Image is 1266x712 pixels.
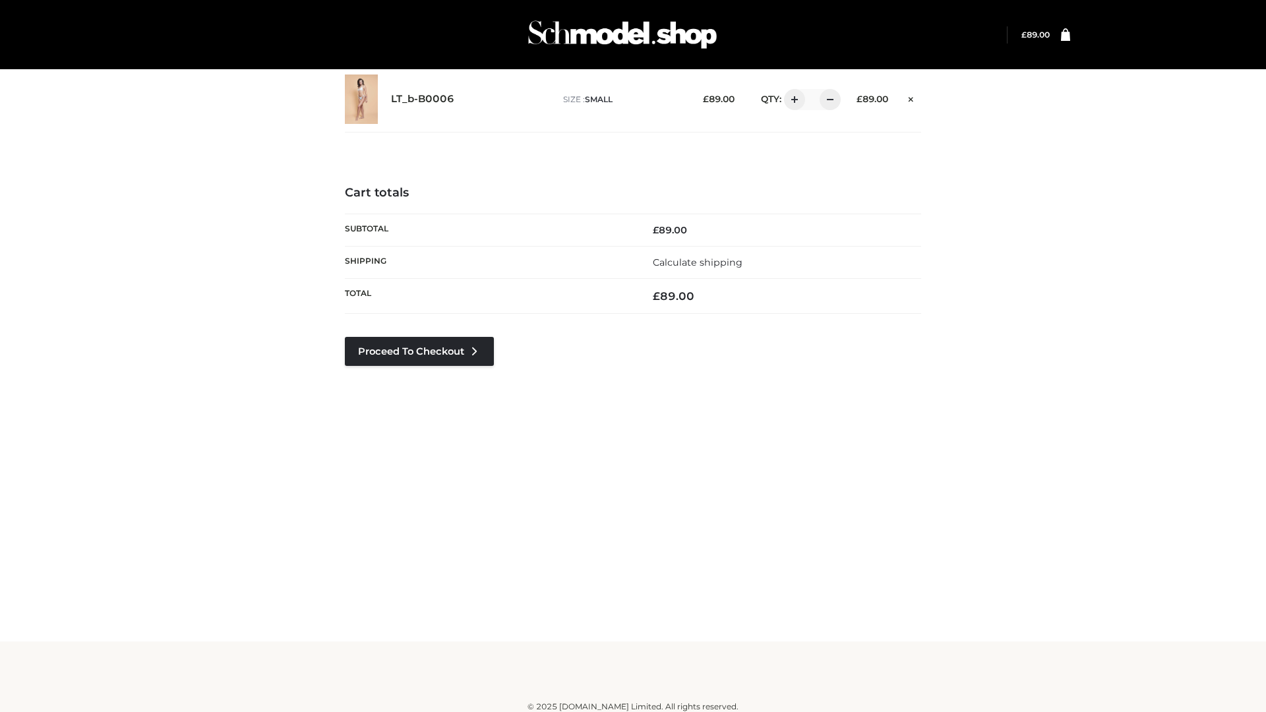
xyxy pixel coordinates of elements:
bdi: 89.00 [653,224,687,236]
bdi: 89.00 [1021,30,1050,40]
div: QTY: [748,89,836,110]
a: LT_b-B0006 [391,93,454,105]
a: Proceed to Checkout [345,337,494,366]
span: £ [653,289,660,303]
span: £ [653,224,659,236]
a: £89.00 [1021,30,1050,40]
span: £ [1021,30,1027,40]
h4: Cart totals [345,186,921,200]
th: Subtotal [345,214,633,246]
span: SMALL [585,94,613,104]
span: £ [857,94,862,104]
a: Calculate shipping [653,256,742,268]
bdi: 89.00 [653,289,694,303]
th: Total [345,279,633,314]
span: £ [703,94,709,104]
a: Remove this item [901,89,921,106]
bdi: 89.00 [703,94,735,104]
p: size : [563,94,682,105]
bdi: 89.00 [857,94,888,104]
th: Shipping [345,246,633,278]
img: Schmodel Admin 964 [524,9,721,61]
